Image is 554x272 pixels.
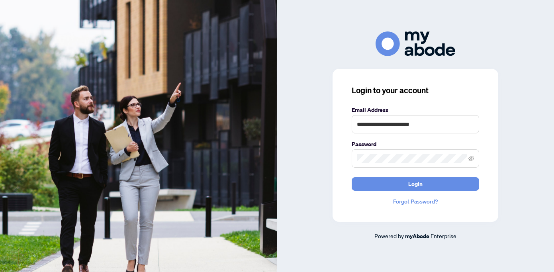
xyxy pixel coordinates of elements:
span: Login [408,178,423,190]
a: myAbode [405,232,429,241]
span: eye-invisible [468,156,474,161]
span: Enterprise [431,232,456,239]
img: ma-logo [376,31,455,56]
button: Login [352,177,479,191]
span: Powered by [374,232,404,239]
label: Email Address [352,106,479,114]
h3: Login to your account [352,85,479,96]
a: Forgot Password? [352,197,479,206]
label: Password [352,140,479,149]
